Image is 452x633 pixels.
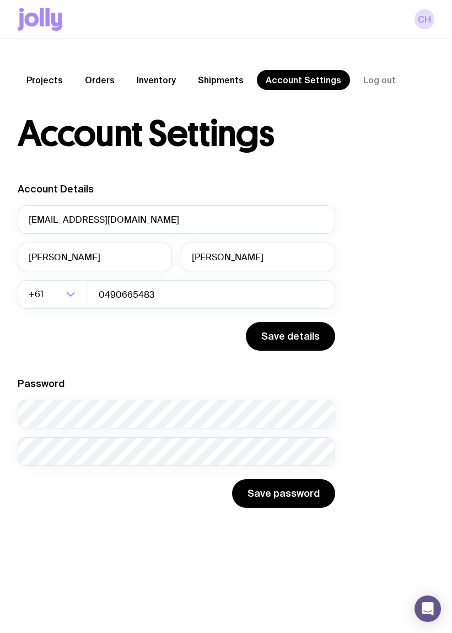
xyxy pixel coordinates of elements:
[18,116,274,152] h1: Account Settings
[18,70,72,90] a: Projects
[181,243,335,271] input: Last Name
[257,70,350,90] a: Account Settings
[88,280,335,309] input: 0400123456
[46,280,63,309] input: Search for option
[189,70,252,90] a: Shipments
[415,596,441,622] div: Open Intercom Messenger
[18,183,94,195] label: Account Details
[354,70,405,90] button: Log out
[246,322,335,351] button: Save details
[29,280,46,309] span: +61
[18,205,335,234] input: your@email.com
[18,243,172,271] input: First Name
[76,70,123,90] a: Orders
[232,479,335,508] button: Save password
[18,280,88,309] div: Search for option
[128,70,185,90] a: Inventory
[415,9,434,29] a: CH
[18,378,64,389] label: Password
